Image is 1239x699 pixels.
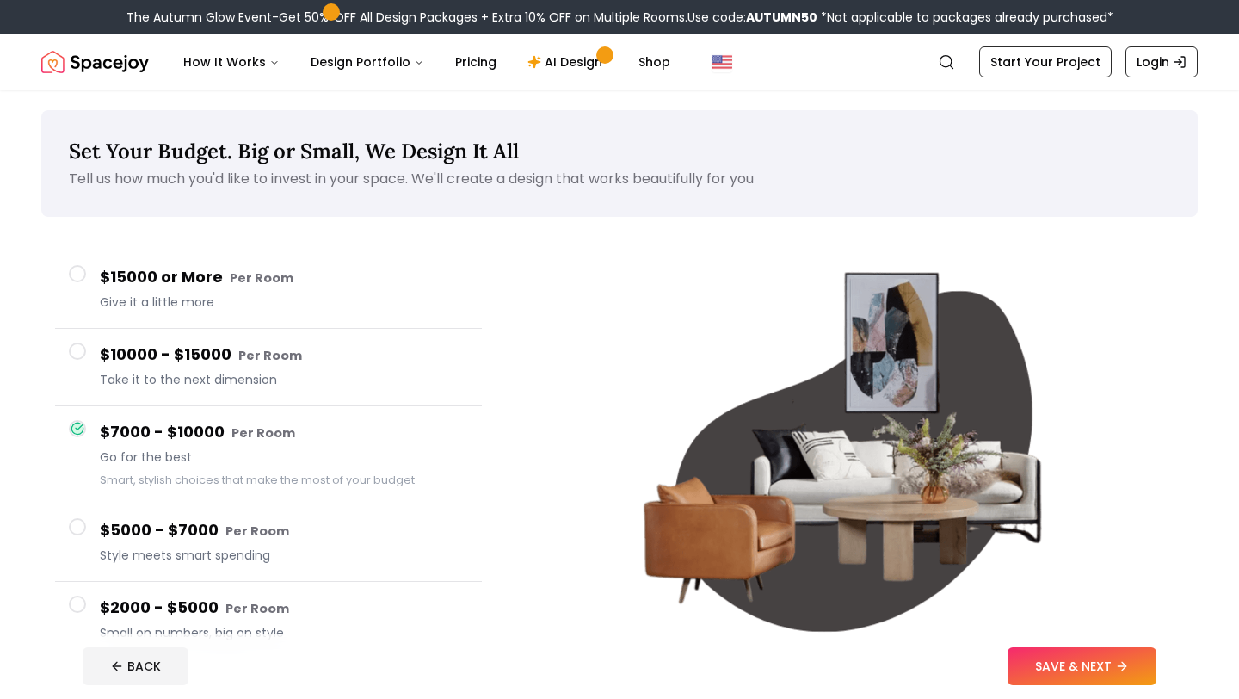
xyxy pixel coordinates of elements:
[126,9,1113,26] div: The Autumn Glow Event-Get 50% OFF All Design Packages + Extra 10% OFF on Multiple Rooms.
[100,343,468,368] h4: $10000 - $15000
[69,138,519,164] span: Set Your Budget. Big or Small, We Design It All
[100,624,468,641] span: Small on numbers, big on style
[817,9,1113,26] span: *Not applicable to packages already purchased*
[687,9,817,26] span: Use code:
[170,45,684,79] nav: Main
[100,265,468,290] h4: $15000 or More
[100,294,468,311] span: Give it a little more
[100,420,468,445] h4: $7000 - $10000
[100,473,415,487] small: Smart, stylish choices that make the most of your budget
[100,448,468,466] span: Go for the best
[979,46,1112,77] a: Start Your Project
[55,329,482,406] button: $10000 - $15000 Per RoomTake it to the next dimension
[514,45,621,79] a: AI Design
[1008,647,1156,685] button: SAVE & NEXT
[100,518,468,543] h4: $5000 - $7000
[41,34,1198,90] nav: Global
[41,45,149,79] a: Spacejoy
[297,45,438,79] button: Design Portfolio
[100,547,468,564] span: Style meets smart spending
[712,52,732,72] img: United States
[441,45,510,79] a: Pricing
[83,647,188,685] button: BACK
[100,596,468,621] h4: $2000 - $5000
[55,582,482,659] button: $2000 - $5000 Per RoomSmall on numbers, big on style
[230,269,293,287] small: Per Room
[55,406,482,504] button: $7000 - $10000 Per RoomGo for the bestSmart, stylish choices that make the most of your budget
[100,371,468,388] span: Take it to the next dimension
[1125,46,1198,77] a: Login
[225,600,289,617] small: Per Room
[225,523,289,540] small: Per Room
[238,347,302,364] small: Per Room
[69,169,1170,189] p: Tell us how much you'd like to invest in your space. We'll create a design that works beautifully...
[41,45,149,79] img: Spacejoy Logo
[231,424,295,442] small: Per Room
[170,45,293,79] button: How It Works
[55,251,482,329] button: $15000 or More Per RoomGive it a little more
[55,504,482,582] button: $5000 - $7000 Per RoomStyle meets smart spending
[625,45,684,79] a: Shop
[746,9,817,26] b: AUTUMN50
